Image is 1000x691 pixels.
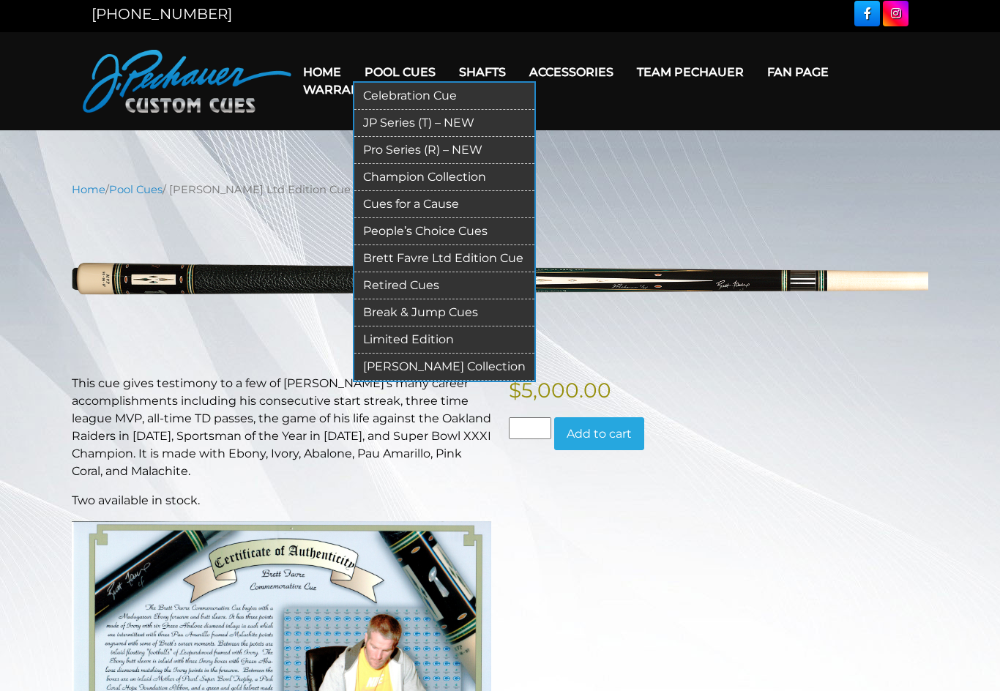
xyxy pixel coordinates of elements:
a: Shafts [447,53,518,91]
a: Warranty [291,71,386,108]
a: Break & Jump Cues [354,299,534,326]
bdi: 5,000.00 [509,378,611,403]
a: Cart [386,71,441,108]
button: Add to cart [554,417,644,451]
a: Home [291,53,353,91]
p: Two available in stock. [72,492,491,509]
a: Celebration Cue [354,83,534,110]
a: [PHONE_NUMBER] [92,5,232,23]
p: This cue gives testimony to a few of [PERSON_NAME]'s many career accomplishments including his co... [72,375,491,480]
a: Pool Cues [109,183,163,196]
a: Limited Edition [354,326,534,354]
a: Home [72,183,105,196]
span: $ [509,378,521,403]
input: Product quantity [509,417,551,439]
a: Fan Page [755,53,840,91]
img: Pechauer Custom Cues [83,50,291,113]
a: Accessories [518,53,625,91]
a: Retired Cues [354,272,534,299]
a: Champion Collection [354,164,534,191]
a: JP Series (T) – NEW [354,110,534,137]
nav: Breadcrumb [72,182,928,198]
a: People’s Choice Cues [354,218,534,245]
a: Pro Series (R) – NEW [354,137,534,164]
a: Pool Cues [353,53,447,91]
a: Cues for a Cause [354,191,534,218]
a: [PERSON_NAME] Collection [354,354,534,381]
a: Team Pechauer [625,53,755,91]
img: favre-resized.png [72,209,928,351]
a: Brett Favre Ltd Edition Cue [354,245,534,272]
